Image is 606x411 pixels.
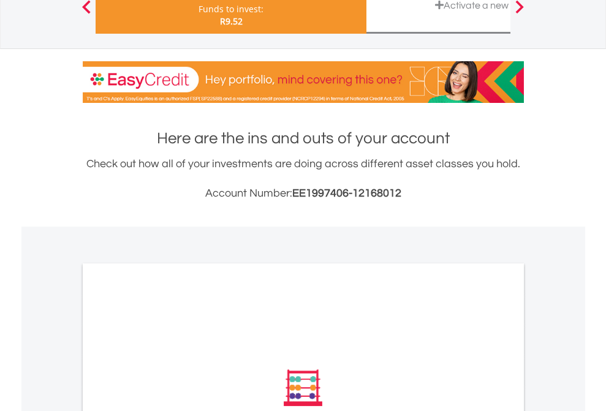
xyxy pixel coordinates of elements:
[220,15,243,27] span: R9.52
[74,6,99,18] button: Previous
[199,3,263,15] div: Funds to invest:
[83,156,524,202] div: Check out how all of your investments are doing across different asset classes you hold.
[83,185,524,202] h3: Account Number:
[83,127,524,149] h1: Here are the ins and outs of your account
[292,187,401,199] span: EE1997406-12168012
[507,6,532,18] button: Next
[83,61,524,103] img: EasyCredit Promotion Banner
